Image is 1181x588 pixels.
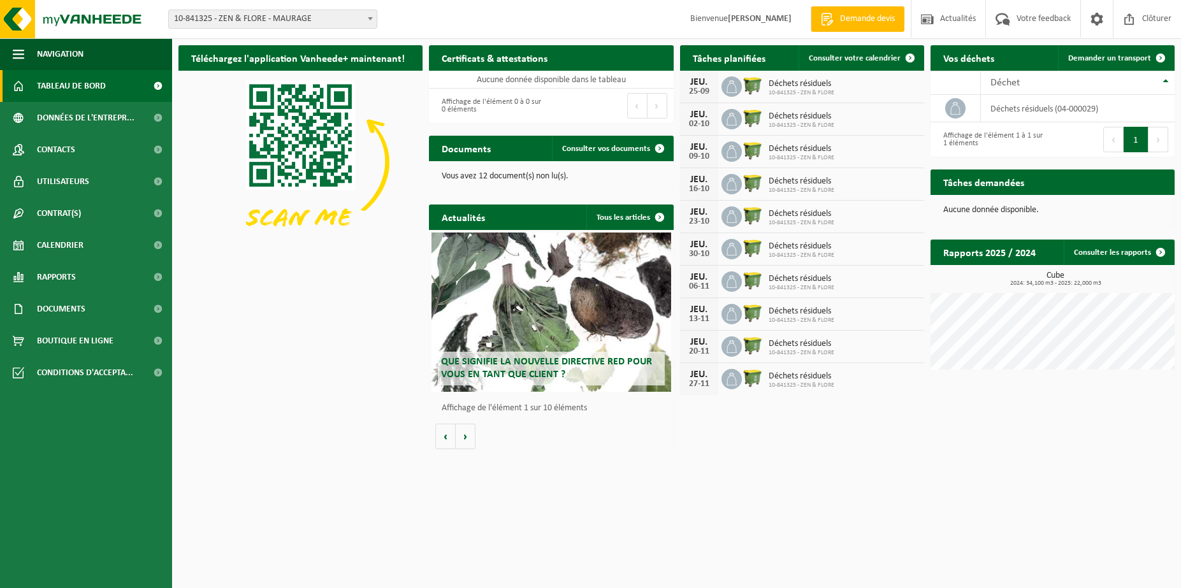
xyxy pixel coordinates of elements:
span: Déchets résiduels [769,371,834,382]
div: JEU. [686,305,712,315]
span: Boutique en ligne [37,325,113,357]
div: 06-11 [686,282,712,291]
span: Déchets résiduels [769,241,834,252]
h2: Vos déchets [931,45,1007,70]
span: 10-841325 - ZEN & FLORE [769,187,834,194]
div: 30-10 [686,250,712,259]
span: 10-841325 - ZEN & FLORE [769,89,834,97]
strong: [PERSON_NAME] [728,14,792,24]
img: WB-1100-HPE-GN-51 [742,107,764,129]
a: Demande devis [811,6,904,32]
span: 10-841325 - ZEN & FLORE - MAURAGE [169,10,377,28]
div: JEU. [686,369,712,380]
div: 13-11 [686,315,712,324]
button: Previous [1103,127,1124,152]
a: Tous les articles [586,204,672,230]
h2: Actualités [429,204,498,229]
span: 10-841325 - ZEN & FLORE [769,284,834,292]
a: Consulter les rapports [1064,240,1173,265]
img: WB-1100-HPE-GN-51 [742,302,764,324]
span: 10-841325 - ZEN & FLORE [769,219,834,227]
span: 2024: 34,100 m3 - 2025: 22,000 m3 [937,280,1175,287]
span: Déchets résiduels [769,79,834,89]
button: Next [648,93,667,118]
div: JEU. [686,142,712,152]
span: Déchets résiduels [769,144,834,154]
a: Que signifie la nouvelle directive RED pour vous en tant que client ? [431,233,671,392]
td: Aucune donnée disponible dans le tableau [429,71,673,89]
div: JEU. [686,272,712,282]
a: Demander un transport [1058,45,1173,71]
a: Consulter votre calendrier [799,45,923,71]
span: 10-841325 - ZEN & FLORE [769,317,834,324]
div: 16-10 [686,185,712,194]
span: Consulter vos documents [562,145,650,153]
h2: Téléchargez l'application Vanheede+ maintenant! [178,45,417,70]
button: Next [1148,127,1168,152]
span: Que signifie la nouvelle directive RED pour vous en tant que client ? [441,357,652,379]
span: 10-841325 - ZEN & FLORE [769,349,834,357]
img: WB-1100-HPE-GN-51 [742,172,764,194]
img: WB-1100-HPE-GN-51 [742,334,764,356]
img: WB-1100-HPE-GN-51 [742,140,764,161]
span: Conditions d'accepta... [37,357,133,389]
span: Contacts [37,134,75,166]
button: Previous [627,93,648,118]
img: WB-1100-HPE-GN-51 [742,367,764,389]
h2: Tâches planifiées [680,45,778,70]
p: Aucune donnée disponible. [943,206,1162,215]
span: Demande devis [837,13,898,25]
iframe: chat widget [6,560,213,588]
img: WB-1100-HPE-GN-51 [742,75,764,96]
div: 20-11 [686,347,712,356]
span: 10-841325 - ZEN & FLORE [769,122,834,129]
div: JEU. [686,240,712,250]
img: WB-1100-HPE-GN-51 [742,204,764,226]
span: Documents [37,293,85,325]
div: JEU. [686,110,712,120]
p: Affichage de l'élément 1 sur 10 éléments [442,404,667,413]
div: 27-11 [686,380,712,389]
span: Utilisateurs [37,166,89,197]
span: Déchets résiduels [769,111,834,122]
span: 10-841325 - ZEN & FLORE [769,252,834,259]
a: Consulter vos documents [552,136,672,161]
span: Demander un transport [1068,54,1151,62]
span: Déchet [990,78,1020,88]
button: 1 [1124,127,1148,152]
span: 10-841325 - ZEN & FLORE [769,154,834,162]
span: Tableau de bord [37,70,106,102]
img: WB-1100-HPE-GN-51 [742,237,764,259]
span: 10-841325 - ZEN & FLORE - MAURAGE [168,10,377,29]
div: Affichage de l'élément 1 à 1 sur 1 éléments [937,125,1047,154]
span: Déchets résiduels [769,176,834,187]
span: Déchets résiduels [769,306,834,317]
img: WB-1100-HPE-GN-51 [742,269,764,291]
h2: Rapports 2025 / 2024 [931,240,1048,264]
span: Déchets résiduels [769,339,834,349]
button: Volgende [456,424,475,449]
td: déchets résiduels (04-000029) [981,95,1175,122]
button: Vorige [435,424,456,449]
img: Download de VHEPlus App [178,71,423,254]
div: JEU. [686,207,712,217]
span: Consulter votre calendrier [809,54,901,62]
h2: Certificats & attestations [429,45,560,70]
div: JEU. [686,77,712,87]
span: Navigation [37,38,83,70]
p: Vous avez 12 document(s) non lu(s). [442,172,660,181]
div: JEU. [686,175,712,185]
div: 09-10 [686,152,712,161]
span: Contrat(s) [37,197,81,229]
span: Rapports [37,261,76,293]
div: 02-10 [686,120,712,129]
div: JEU. [686,337,712,347]
h2: Documents [429,136,504,161]
span: Déchets résiduels [769,274,834,284]
span: Données de l'entrepr... [37,102,134,134]
span: 10-841325 - ZEN & FLORE [769,382,834,389]
div: 25-09 [686,87,712,96]
h2: Tâches demandées [931,169,1037,194]
div: 23-10 [686,217,712,226]
h3: Cube [937,271,1175,287]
